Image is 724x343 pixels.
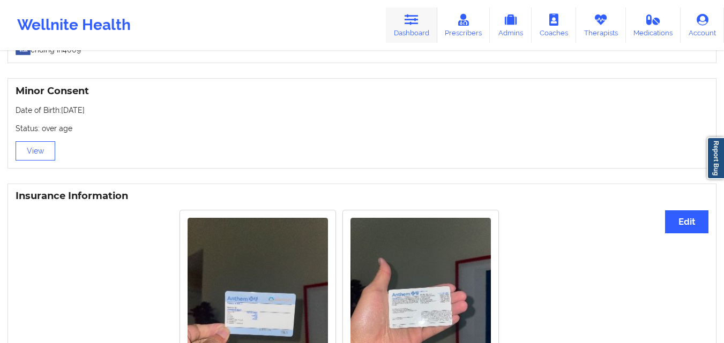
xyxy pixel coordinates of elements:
[681,7,724,43] a: Account
[16,123,708,134] p: Status: over age
[16,105,708,116] p: Date of Birth: [DATE]
[386,7,437,43] a: Dashboard
[532,7,576,43] a: Coaches
[626,7,681,43] a: Medications
[437,7,490,43] a: Prescribers
[16,190,708,202] h3: Insurance Information
[16,85,708,97] h3: Minor Consent
[16,141,55,161] button: View
[490,7,532,43] a: Admins
[665,210,708,233] button: Edit
[576,7,626,43] a: Therapists
[707,137,724,179] a: Report Bug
